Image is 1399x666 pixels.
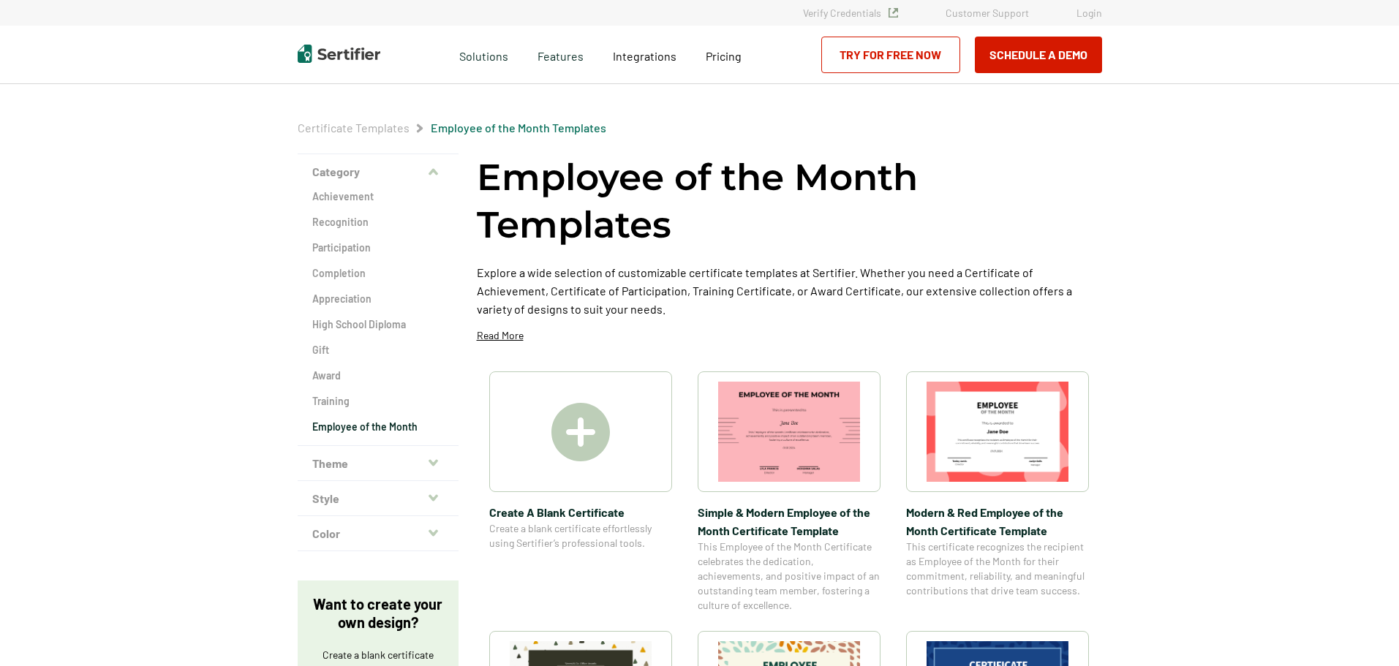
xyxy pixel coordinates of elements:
h1: Employee of the Month Templates [477,154,1102,249]
img: Create A Blank Certificate [551,403,610,461]
img: Modern & Red Employee of the Month Certificate Template [927,382,1068,482]
a: Customer Support [946,7,1029,19]
span: Modern & Red Employee of the Month Certificate Template [906,503,1089,540]
div: Breadcrumb [298,121,606,135]
a: Appreciation [312,292,444,306]
img: Sertifier | Digital Credentialing Platform [298,45,380,63]
div: Category [298,189,459,446]
a: Login [1076,7,1102,19]
a: Employee of the Month [312,420,444,434]
span: Create a blank certificate effortlessly using Sertifier’s professional tools. [489,521,672,550]
a: Award [312,368,444,383]
button: Theme [298,446,459,481]
a: Simple & Modern Employee of the Month Certificate TemplateSimple & Modern Employee of the Month C... [698,371,880,613]
a: Verify Credentials [803,7,898,19]
span: Create A Blank Certificate [489,503,672,521]
a: Achievement [312,189,444,204]
span: Pricing [706,49,742,63]
p: Explore a wide selection of customizable certificate templates at Sertifier. Whether you need a C... [477,263,1102,318]
a: High School Diploma [312,317,444,332]
span: This certificate recognizes the recipient as Employee of the Month for their commitment, reliabil... [906,540,1089,598]
button: Color [298,516,459,551]
a: Recognition [312,215,444,230]
button: Style [298,481,459,516]
a: Gift [312,343,444,357]
a: Training [312,394,444,409]
a: Modern & Red Employee of the Month Certificate TemplateModern & Red Employee of the Month Certifi... [906,371,1089,613]
span: Solutions [459,45,508,64]
span: Simple & Modern Employee of the Month Certificate Template [698,503,880,540]
a: Completion [312,266,444,281]
a: Pricing [706,45,742,64]
button: Category [298,154,459,189]
img: Simple & Modern Employee of the Month Certificate Template [718,382,860,482]
a: Certificate Templates [298,121,410,135]
p: Read More [477,328,524,343]
a: Participation [312,241,444,255]
a: Employee of the Month Templates [431,121,606,135]
span: This Employee of the Month Certificate celebrates the dedication, achievements, and positive impa... [698,540,880,613]
span: Integrations [613,49,676,63]
a: Integrations [613,45,676,64]
img: Verified [889,8,898,18]
span: Features [538,45,584,64]
p: Want to create your own design? [312,595,444,632]
a: Try for Free Now [821,37,960,73]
